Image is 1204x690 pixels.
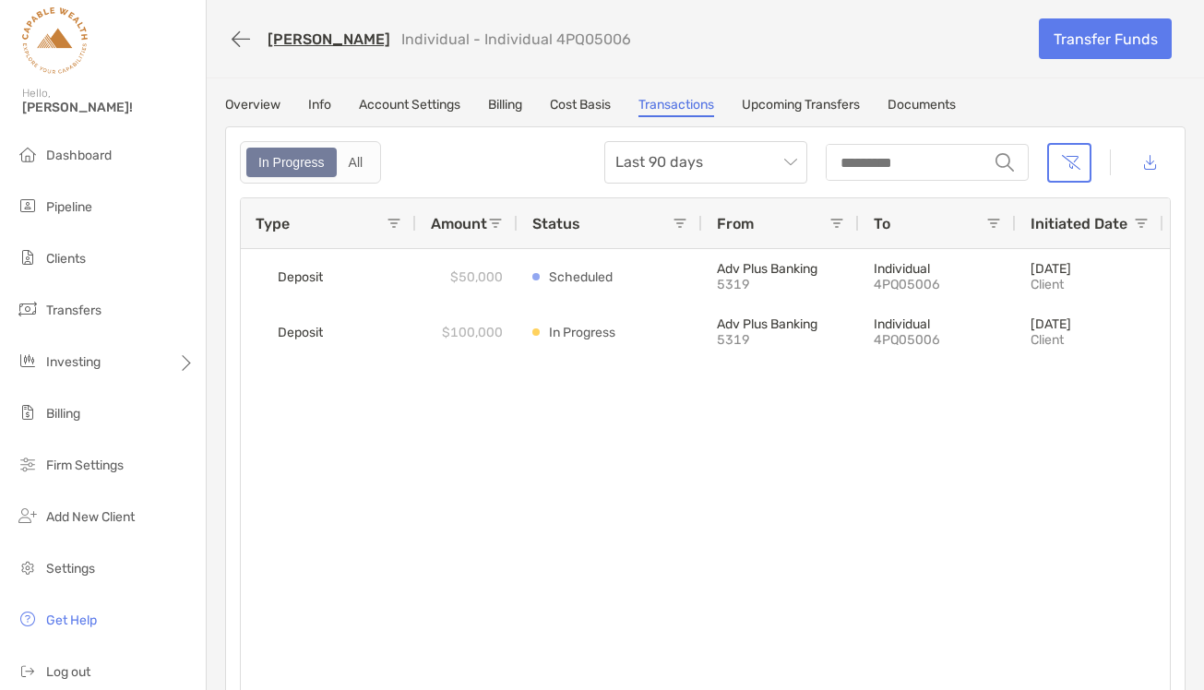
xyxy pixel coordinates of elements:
[742,97,860,117] a: Upcoming Transfers
[549,321,615,344] p: In Progress
[1047,143,1091,183] button: Clear filters
[888,97,956,117] a: Documents
[874,316,1001,332] p: Individual
[17,505,39,527] img: add_new_client icon
[256,215,290,232] span: Type
[46,509,135,525] span: Add New Client
[450,266,503,289] p: $50,000
[17,556,39,578] img: settings icon
[431,215,487,232] span: Amount
[46,148,112,163] span: Dashboard
[717,215,754,232] span: From
[17,246,39,268] img: clients icon
[550,97,611,117] a: Cost Basis
[46,561,95,577] span: Settings
[240,141,381,184] div: segmented control
[339,149,374,175] div: All
[225,97,280,117] a: Overview
[488,97,522,117] a: Billing
[278,262,323,292] span: Deposit
[874,215,890,232] span: To
[1031,316,1071,332] p: [DATE]
[17,350,39,372] img: investing icon
[1039,18,1172,59] a: Transfer Funds
[46,303,101,318] span: Transfers
[1031,332,1071,348] p: client
[17,660,39,682] img: logout icon
[874,332,1001,348] p: 4PQ05006
[46,613,97,628] span: Get Help
[46,406,80,422] span: Billing
[308,97,331,117] a: Info
[22,100,195,115] span: [PERSON_NAME]!
[278,317,323,348] span: Deposit
[874,261,1001,277] p: Individual
[717,316,844,332] p: Adv Plus Banking
[717,277,844,292] p: 5319
[17,143,39,165] img: dashboard icon
[1031,215,1127,232] span: Initiated Date
[46,251,86,267] span: Clients
[359,97,460,117] a: Account Settings
[17,401,39,423] img: billing icon
[638,97,714,117] a: Transactions
[532,215,580,232] span: Status
[46,199,92,215] span: Pipeline
[1031,261,1071,277] p: [DATE]
[549,266,613,289] p: Scheduled
[1031,277,1071,292] p: client
[717,332,844,348] p: 5319
[248,149,335,175] div: In Progress
[17,298,39,320] img: transfers icon
[268,30,390,48] a: [PERSON_NAME]
[46,458,124,473] span: Firm Settings
[46,354,101,370] span: Investing
[615,142,796,183] span: Last 90 days
[442,321,503,344] p: $100,000
[17,608,39,630] img: get-help icon
[717,261,844,277] p: Adv Plus Banking
[17,453,39,475] img: firm-settings icon
[401,30,631,48] p: Individual - Individual 4PQ05006
[46,664,90,680] span: Log out
[17,195,39,217] img: pipeline icon
[995,153,1014,172] img: input icon
[22,7,88,74] img: Zoe Logo
[874,277,1001,292] p: 4PQ05006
